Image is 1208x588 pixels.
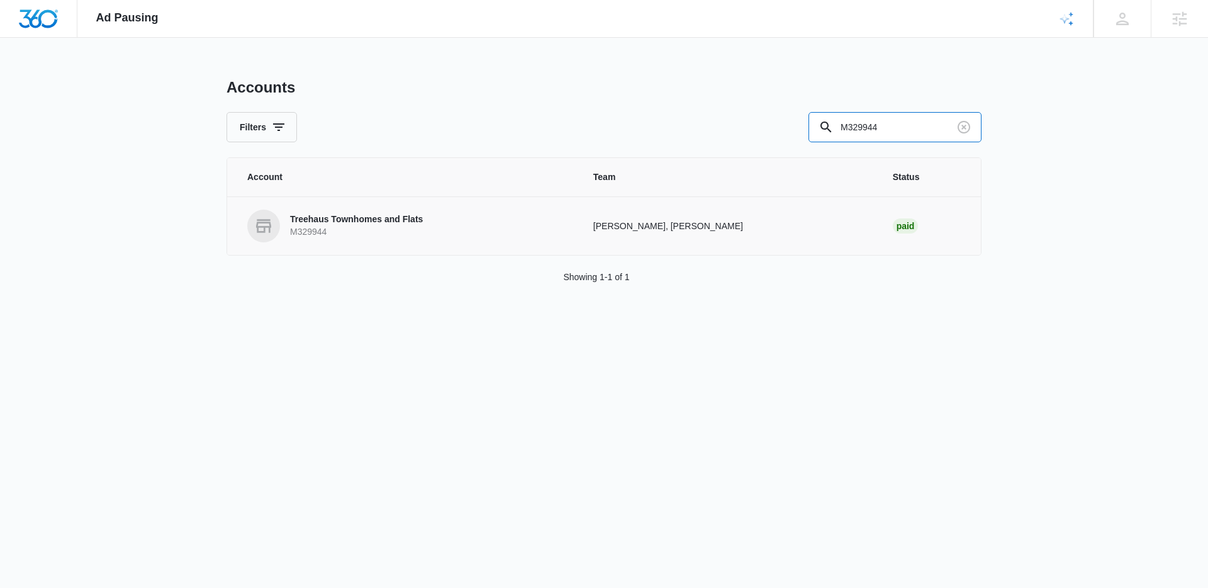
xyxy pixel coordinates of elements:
[954,117,974,137] button: Clear
[893,218,919,234] div: Paid
[290,226,423,239] p: M329944
[247,171,563,184] span: Account
[96,11,159,25] span: Ad Pausing
[226,112,297,142] button: Filters
[226,78,295,97] h1: Accounts
[593,220,863,233] p: [PERSON_NAME], [PERSON_NAME]
[563,271,629,284] p: Showing 1-1 of 1
[893,171,961,184] span: Status
[290,213,423,226] p: Treehaus Townhomes and Flats
[247,210,563,242] a: Treehaus Townhomes and FlatsM329944
[593,171,863,184] span: Team
[808,112,981,142] input: Search By Account Number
